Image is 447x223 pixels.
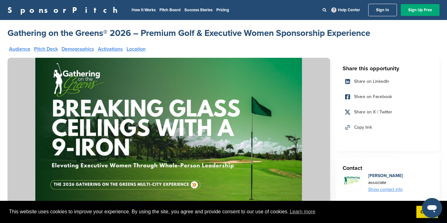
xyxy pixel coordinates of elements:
a: Share on Facebook [343,90,434,103]
a: Copy link [343,121,434,134]
a: Pitch Deck [34,47,58,52]
span: Share on X / Twitter [354,109,392,116]
span: Share on Facebook [354,93,392,100]
a: dismiss cookie message [416,206,438,218]
span: Share on LinkedIn [354,78,389,85]
a: Share on LinkedIn [343,75,434,88]
a: Pitch Board [159,7,181,12]
h3: Share this opportunity [343,64,434,73]
a: Sign Up Free [401,4,439,16]
a: Share on X / Twitter [343,106,434,119]
img: Sponsorpitch & [8,58,330,208]
a: Help Center [330,6,361,14]
a: learn more about cookies [289,207,316,216]
a: How It Works [132,7,156,12]
div: [PERSON_NAME] [368,172,403,179]
a: Audience [9,47,30,52]
img: Gathering onthe greens logo copy [343,173,362,186]
a: Location [127,47,146,52]
a: Demographics [62,47,94,52]
a: Gathering on the Greens® 2026 – Premium Golf & Executive Women Sponsorship Experience [8,27,370,39]
span: Copy link [354,124,372,131]
a: Success Stories [184,7,213,12]
span: This website uses cookies to improve your experience. By using the site, you agree and provide co... [9,207,411,216]
div: Show contact info [368,186,403,193]
div: associate [368,179,403,186]
a: SponsorPitch [8,6,122,14]
iframe: Button to launch messaging window [422,198,442,218]
a: Sign In [368,4,397,16]
a: Activations [98,47,123,52]
h3: Contact [343,164,434,172]
a: Pricing [216,7,229,12]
